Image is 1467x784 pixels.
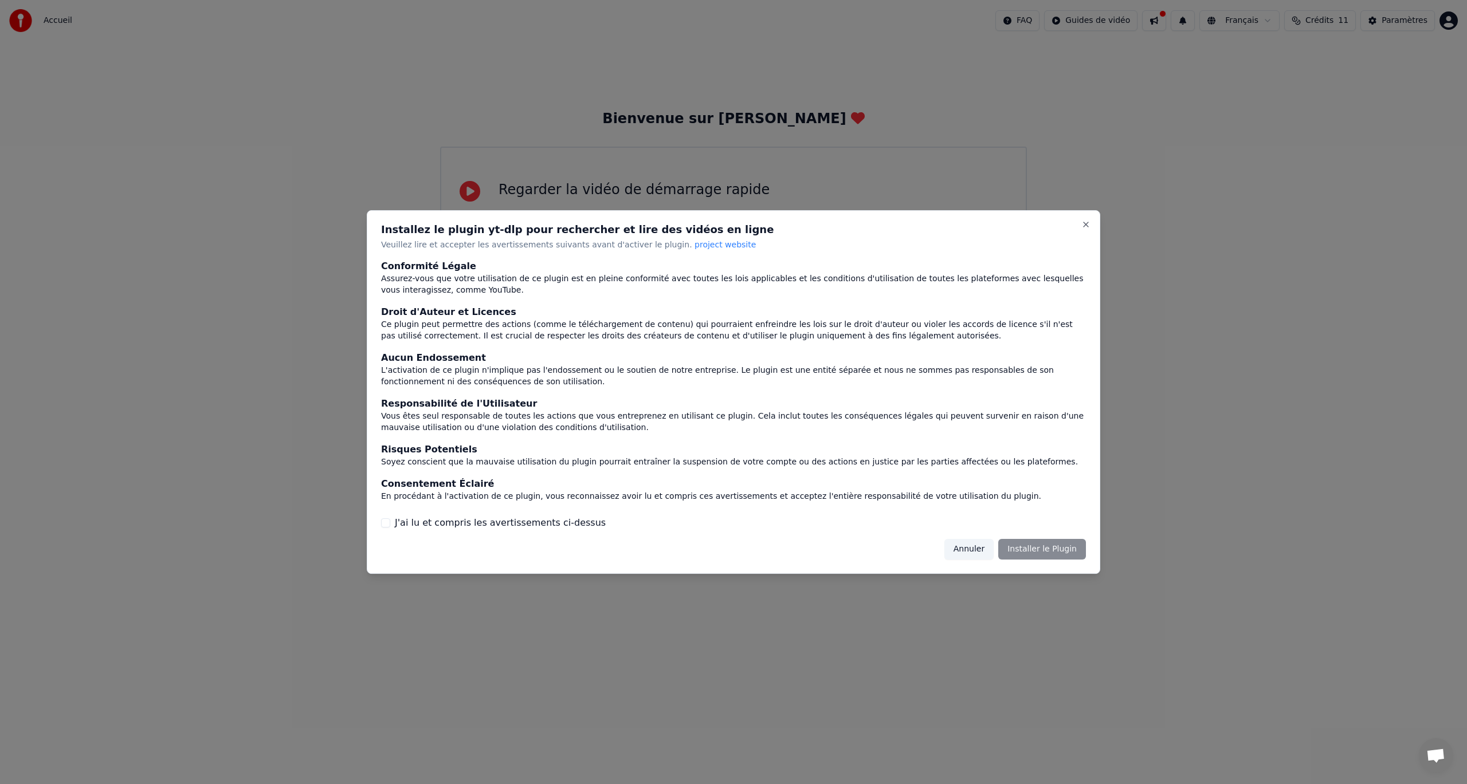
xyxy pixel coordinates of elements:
div: Droit d'Auteur et Licences [381,306,1086,320]
span: project website [695,240,756,249]
div: Responsabilité de l'Utilisateur [381,397,1086,411]
div: Soyez conscient que la mauvaise utilisation du plugin pourrait entraîner la suspension de votre c... [381,456,1086,468]
div: L'activation de ce plugin n'implique pas l'endossement ou le soutien de notre entreprise. Le plug... [381,365,1086,388]
label: J'ai lu et compris les avertissements ci-dessus [395,516,606,530]
div: En procédant à l'activation de ce plugin, vous reconnaissez avoir lu et compris ces avertissement... [381,491,1086,502]
div: Aucun Endossement [381,352,1086,365]
h2: Installez le plugin yt-dlp pour rechercher et lire des vidéos en ligne [381,224,1086,235]
p: Veuillez lire et accepter les avertissements suivants avant d'activer le plugin. [381,239,1086,251]
div: Assurez-vous que votre utilisation de ce plugin est en pleine conformité avec toutes les lois app... [381,274,1086,297]
div: Ce plugin peut permettre des actions (comme le téléchargement de contenu) qui pourraient enfreind... [381,320,1086,342]
div: Conformité Légale [381,260,1086,274]
div: Consentement Éclairé [381,477,1086,491]
div: Risques Potentiels [381,443,1086,456]
div: Vous êtes seul responsable de toutes les actions que vous entreprenez en utilisant ce plugin. Cel... [381,411,1086,434]
button: Annuler [944,539,994,560]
